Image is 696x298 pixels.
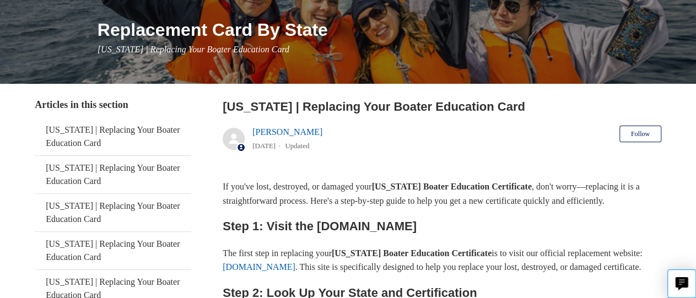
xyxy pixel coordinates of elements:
[35,194,191,231] a: [US_STATE] | Replacing Your Boater Education Card
[35,156,191,193] a: [US_STATE] | Replacing Your Boater Education Card
[223,216,661,236] h2: Step 1: Visit the [DOMAIN_NAME]
[35,99,128,110] span: Articles in this section
[223,97,661,116] h2: Massachusetts | Replacing Your Boater Education Card
[98,45,289,54] span: [US_STATE] | Replacing Your Boater Education Card
[35,118,191,155] a: [US_STATE] | Replacing Your Boater Education Card
[252,142,276,150] time: 05/22/2024, 10:41
[619,126,661,142] button: Follow Article
[252,127,322,137] a: [PERSON_NAME]
[35,232,191,269] a: [US_STATE] | Replacing Your Boater Education Card
[223,262,295,272] a: [DOMAIN_NAME]
[223,180,661,208] p: If you've lost, destroyed, or damaged your , don't worry—replacing it is a straightforward proces...
[667,269,696,298] button: Live chat
[285,142,309,150] li: Updated
[372,182,532,191] strong: [US_STATE] Boater Education Certificate
[223,246,661,274] p: The first step in replacing your is to visit our official replacement website: . This site is spe...
[332,248,492,258] strong: [US_STATE] Boater Education Certificate
[98,17,661,43] h1: Replacement Card By State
